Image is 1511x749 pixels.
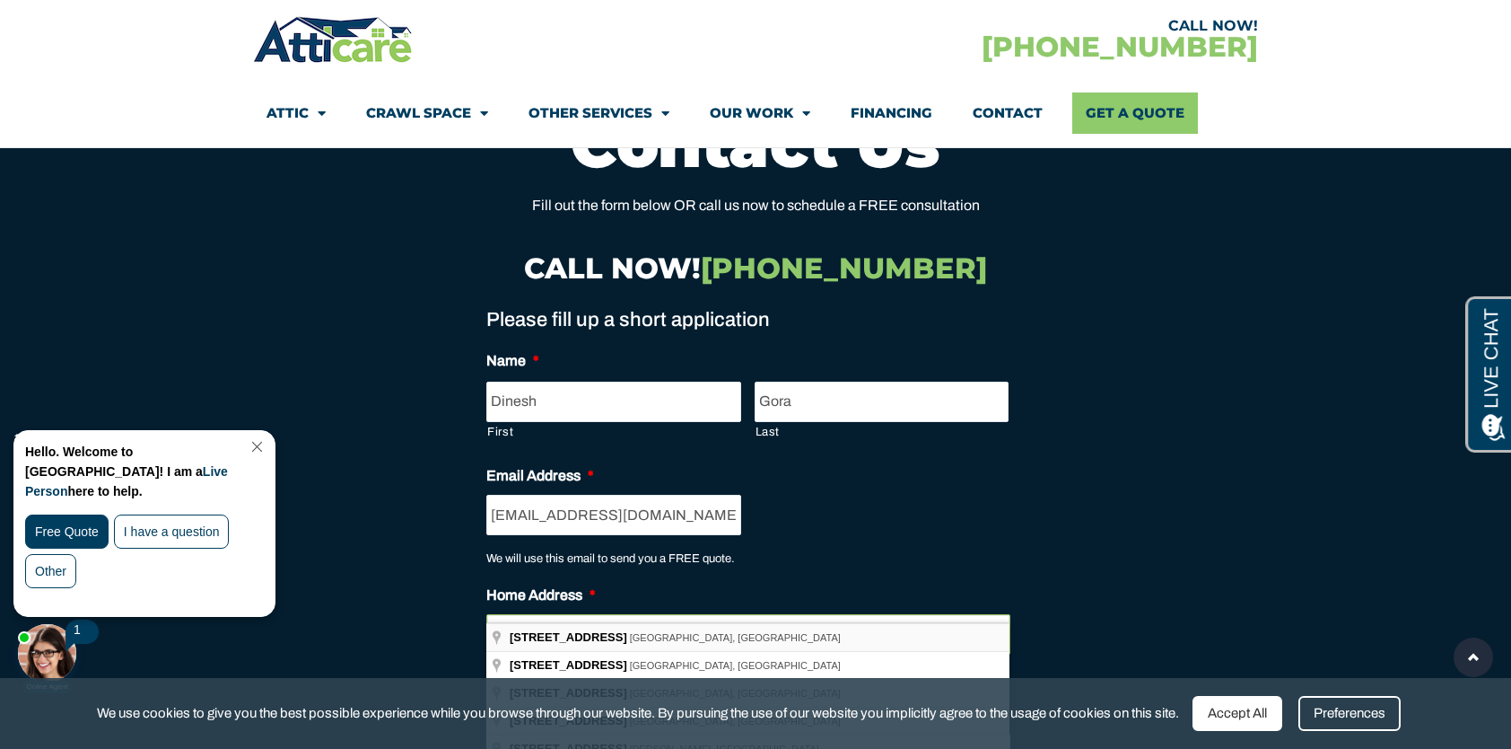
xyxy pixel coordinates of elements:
a: Contact [973,93,1043,134]
a: Crawl Space [366,93,488,134]
a: CALL NOW![PHONE_NUMBER] [524,251,987,286]
a: Our Work [710,93,810,134]
h4: Please fill up a short application [486,306,1010,335]
span: We use cookies to give you the best possible experience while you browse through our website. By ... [97,702,1179,725]
span: [STREET_ADDRESS] [510,630,627,644]
a: Financing [851,93,932,134]
label: Home Address [486,586,596,605]
input: Enter a location [486,614,1010,655]
span: Opens a chat window [44,14,144,37]
span: [PHONE_NUMBER] [701,251,987,286]
div: Accept All [1192,696,1282,731]
label: First [487,423,741,442]
a: Other Services [528,93,669,134]
h2: Contact Us [262,113,1249,176]
span: [GEOGRAPHIC_DATA], [GEOGRAPHIC_DATA] [630,660,841,671]
a: Attic [266,93,326,134]
span: [STREET_ADDRESS] [510,658,627,672]
div: We will use this email to send you a FREE quote. [486,535,1010,568]
div: CALL NOW! [755,19,1258,33]
span: Fill out the form below OR call us now to schedule a FREE consultation [532,198,980,213]
iframe: Chat Invitation [9,426,296,695]
nav: Menu [266,93,1245,134]
label: Name [486,352,539,371]
div: Preferences [1298,696,1401,731]
a: Get A Quote [1072,93,1198,134]
span: [GEOGRAPHIC_DATA], [GEOGRAPHIC_DATA] [630,632,841,643]
label: Email Address [486,467,594,486]
label: Last [755,423,1009,442]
